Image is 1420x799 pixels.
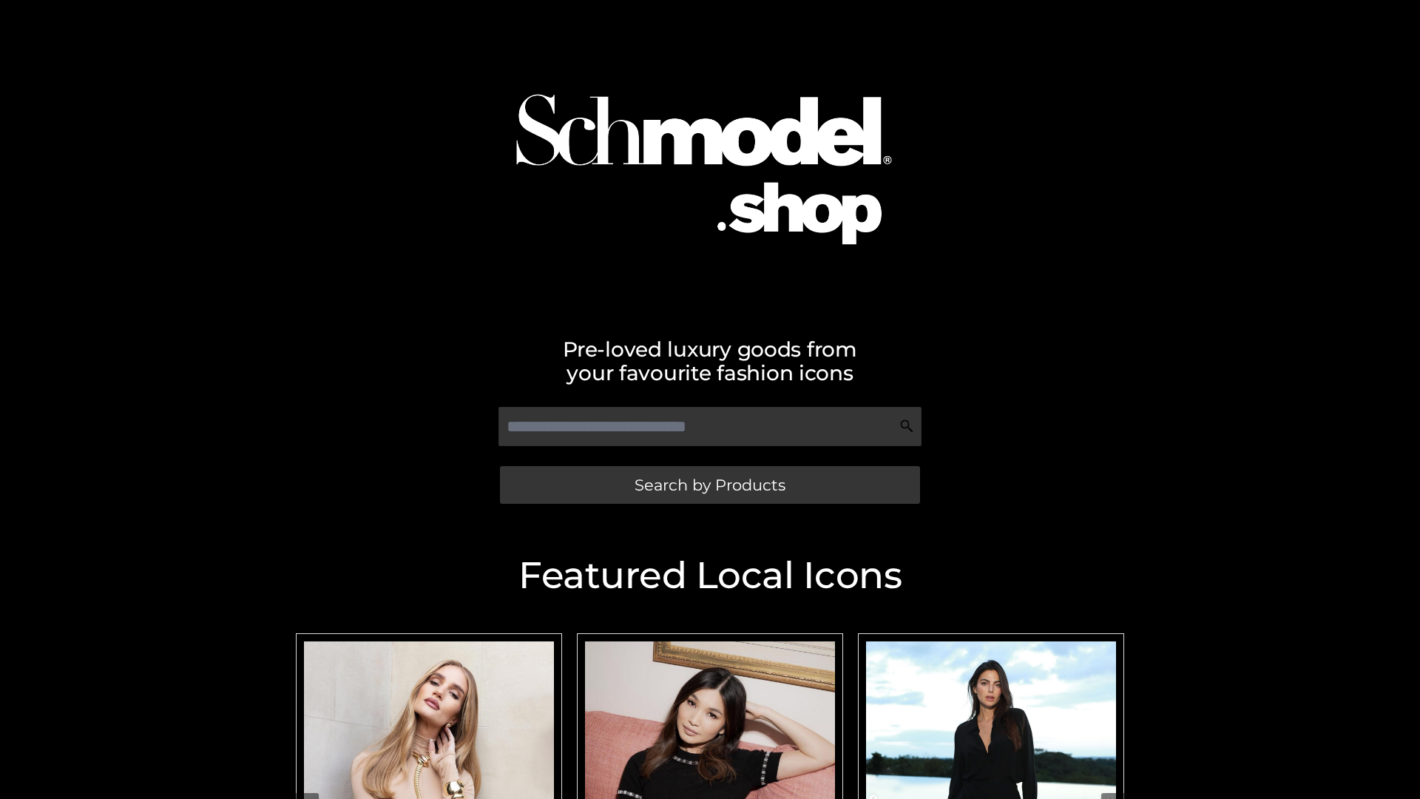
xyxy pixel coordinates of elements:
h2: Pre-loved luxury goods from your favourite fashion icons [288,337,1132,385]
h2: Featured Local Icons​ [288,557,1132,594]
span: Search by Products [635,477,785,493]
a: Search by Products [500,466,920,504]
img: Search Icon [899,419,914,434]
